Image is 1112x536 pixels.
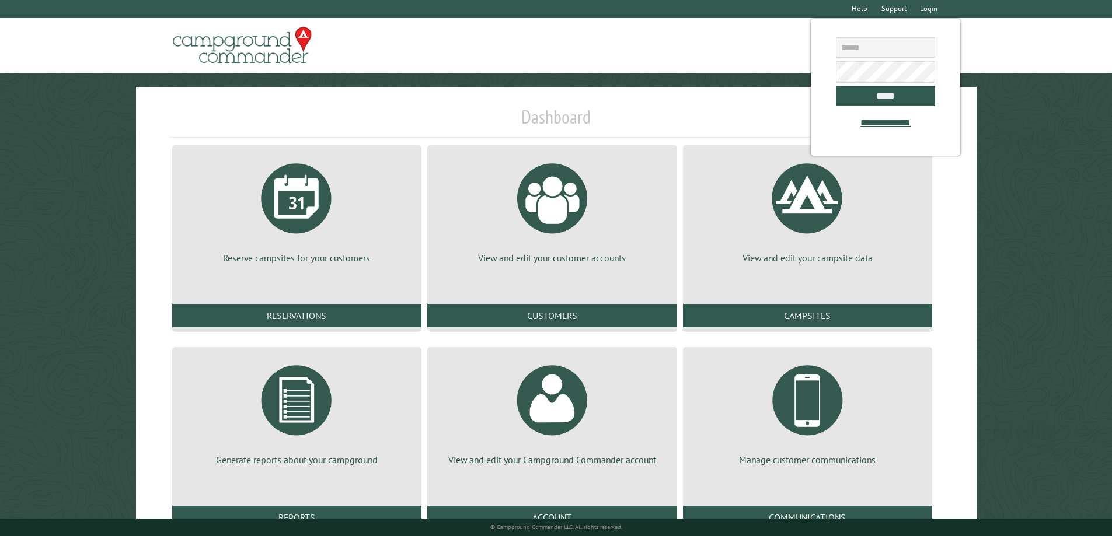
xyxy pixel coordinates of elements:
[441,453,663,466] p: View and edit your Campground Commander account
[697,453,918,466] p: Manage customer communications
[186,251,407,264] p: Reserve campsites for your customers
[186,453,407,466] p: Generate reports about your campground
[186,356,407,466] a: Generate reports about your campground
[697,356,918,466] a: Manage customer communications
[427,304,677,327] a: Customers
[697,155,918,264] a: View and edit your campsite data
[441,155,663,264] a: View and edit your customer accounts
[172,506,421,529] a: Reports
[697,251,918,264] p: View and edit your campsite data
[683,304,932,327] a: Campsites
[427,506,677,529] a: Account
[169,23,315,68] img: Campground Commander
[169,106,943,138] h1: Dashboard
[186,155,407,264] a: Reserve campsites for your customers
[490,523,622,531] small: © Campground Commander LLC. All rights reserved.
[441,356,663,466] a: View and edit your Campground Commander account
[172,304,421,327] a: Reservations
[441,251,663,264] p: View and edit your customer accounts
[683,506,932,529] a: Communications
